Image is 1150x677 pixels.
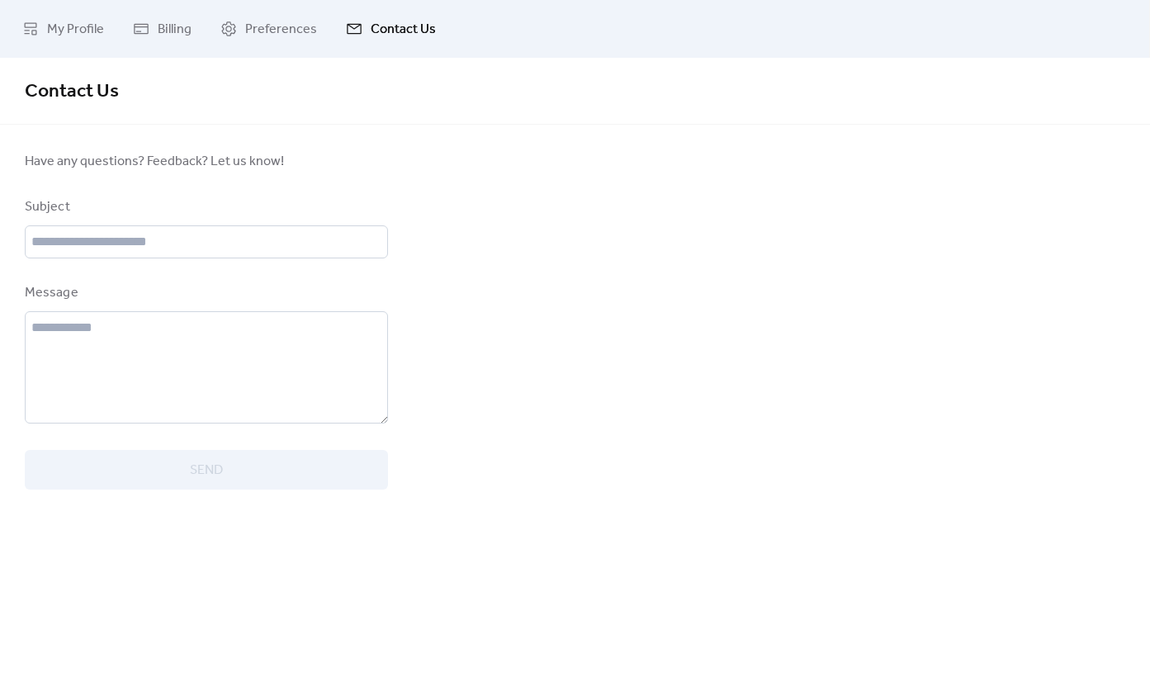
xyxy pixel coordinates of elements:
[25,152,388,172] span: Have any questions? Feedback? Let us know!
[334,7,448,51] a: Contact Us
[158,20,192,40] span: Billing
[47,20,104,40] span: My Profile
[25,73,119,110] span: Contact Us
[208,7,329,51] a: Preferences
[121,7,204,51] a: Billing
[25,197,385,217] div: Subject
[10,7,116,51] a: My Profile
[25,283,385,303] div: Message
[371,20,436,40] span: Contact Us
[245,20,317,40] span: Preferences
